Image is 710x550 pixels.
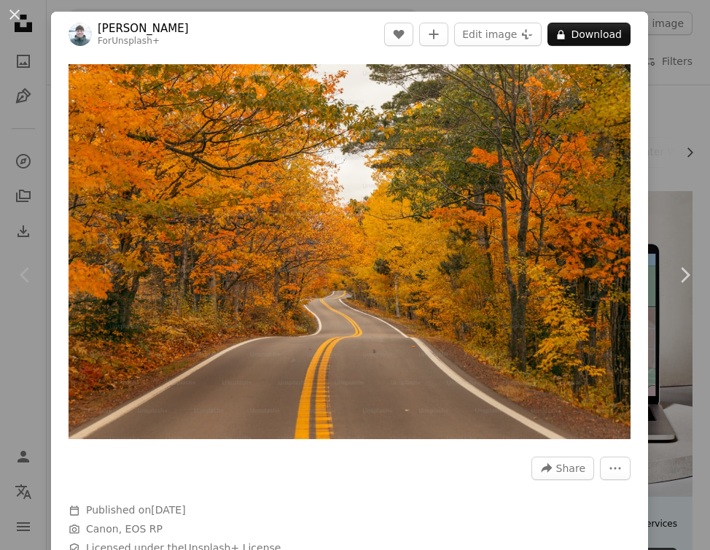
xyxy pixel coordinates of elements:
[659,205,710,345] a: Next
[98,36,189,47] div: For
[69,23,92,46] img: Go to Hans Isaacson's profile
[419,23,448,46] button: Add to Collection
[86,504,186,516] span: Published on
[454,23,542,46] button: Edit image
[384,23,413,46] button: Like
[69,64,631,439] img: an empty road surrounded by trees with yellow leaves
[69,64,631,439] button: Zoom in on this image
[86,522,163,537] button: Canon, EOS RP
[600,457,631,480] button: More Actions
[547,23,631,46] button: Download
[151,504,185,516] time: October 25, 2023 at 7:08:45 PM GMT+3
[98,21,189,36] a: [PERSON_NAME]
[112,36,160,46] a: Unsplash+
[531,457,594,480] button: Share this image
[556,457,585,479] span: Share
